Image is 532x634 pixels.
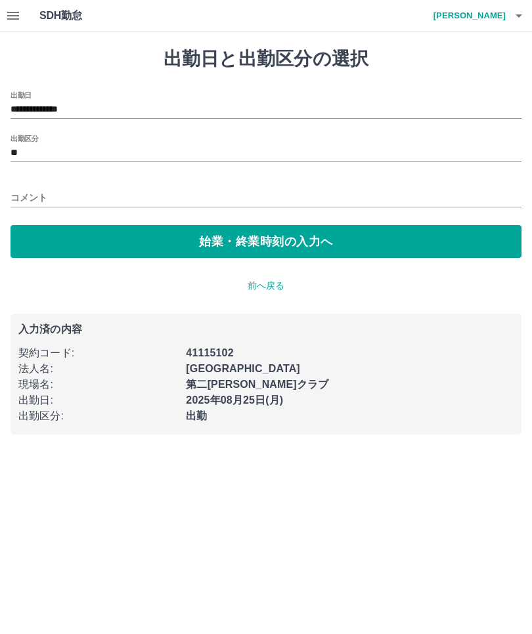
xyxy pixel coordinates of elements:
b: 第二[PERSON_NAME]クラブ [186,379,328,390]
p: 入力済の内容 [18,324,514,335]
h1: 出勤日と出勤区分の選択 [11,48,521,70]
b: 41115102 [186,347,233,358]
label: 出勤日 [11,90,32,100]
p: 出勤日 : [18,392,178,408]
b: [GEOGRAPHIC_DATA] [186,363,300,374]
button: 始業・終業時刻の入力へ [11,225,521,258]
label: 出勤区分 [11,133,38,143]
p: 出勤区分 : [18,408,178,424]
p: 現場名 : [18,377,178,392]
b: 出勤 [186,410,207,421]
p: 前へ戻る [11,279,521,293]
p: 法人名 : [18,361,178,377]
p: 契約コード : [18,345,178,361]
b: 2025年08月25日(月) [186,394,283,406]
